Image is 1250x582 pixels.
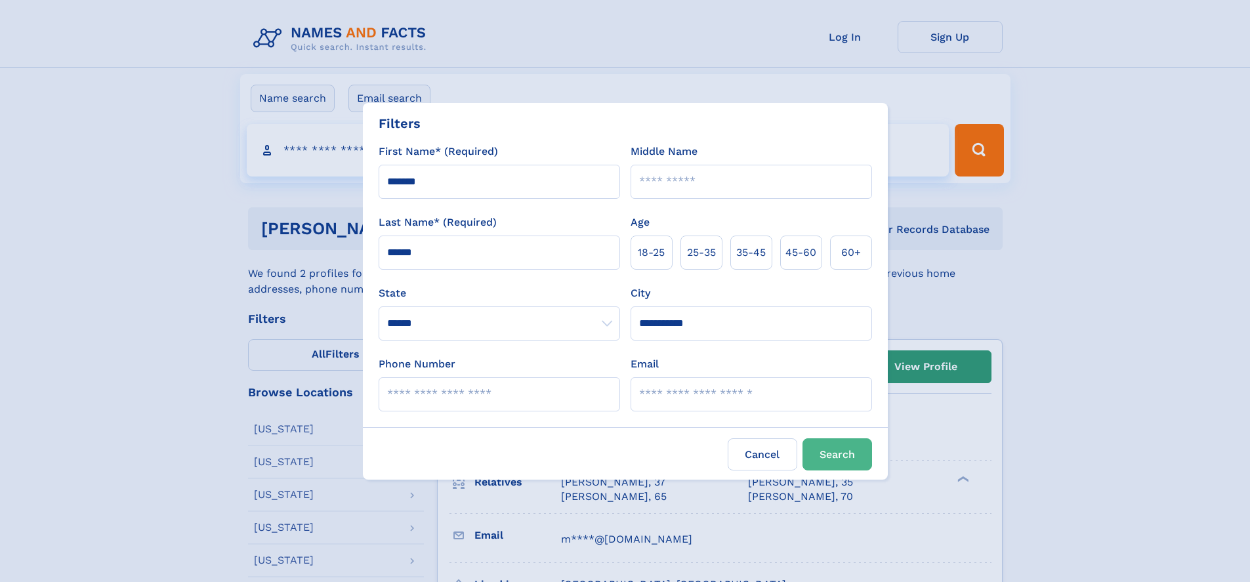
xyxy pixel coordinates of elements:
div: Filters [379,114,421,133]
span: 60+ [841,245,861,260]
label: Cancel [728,438,797,470]
span: 35‑45 [736,245,766,260]
button: Search [802,438,872,470]
label: Age [631,215,650,230]
span: 18‑25 [638,245,665,260]
label: Phone Number [379,356,455,372]
label: Last Name* (Required) [379,215,497,230]
label: Email [631,356,659,372]
label: Middle Name [631,144,698,159]
label: First Name* (Required) [379,144,498,159]
label: State [379,285,620,301]
span: 25‑35 [687,245,716,260]
span: 45‑60 [785,245,816,260]
label: City [631,285,650,301]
